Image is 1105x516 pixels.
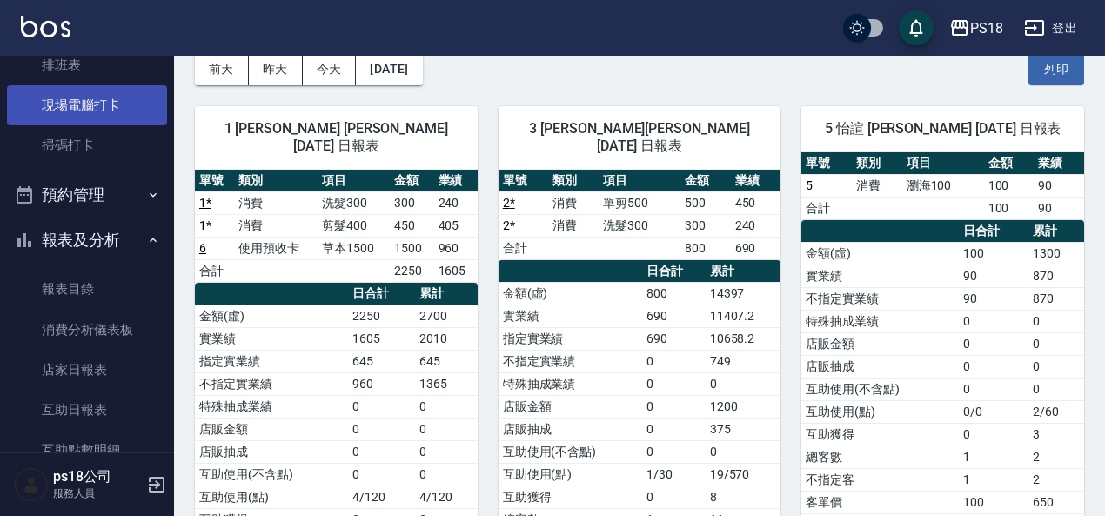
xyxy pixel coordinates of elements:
td: 645 [415,350,477,372]
td: 不指定實業績 [499,350,642,372]
td: 消費 [548,191,599,214]
td: 指定實業績 [499,327,642,350]
td: 不指定客 [801,468,959,491]
td: 800 [680,237,731,259]
td: 450 [731,191,781,214]
a: 排班表 [7,45,167,85]
th: 日合計 [642,260,706,283]
td: 互助使用(點) [801,400,959,423]
table: a dense table [195,170,478,283]
a: 現場電腦打卡 [7,85,167,125]
div: PS18 [970,17,1003,39]
td: 0 [348,395,416,418]
td: 0 [415,440,477,463]
td: 450 [390,214,433,237]
a: 6 [199,241,206,255]
td: 消費 [852,174,902,197]
button: [DATE] [356,53,422,85]
td: 0 [1028,310,1084,332]
td: 14397 [706,282,781,305]
td: 互助使用(點) [195,486,348,508]
th: 日合計 [959,220,1028,243]
button: PS18 [942,10,1010,46]
button: 今天 [303,53,357,85]
span: 5 怡諠 [PERSON_NAME] [DATE] 日報表 [822,120,1063,137]
th: 累計 [415,283,477,305]
h5: ps18公司 [53,468,142,486]
button: 報表及分析 [7,218,167,263]
td: 合計 [195,259,234,282]
td: 405 [434,214,478,237]
td: 剪髮400 [318,214,391,237]
td: 2010 [415,327,477,350]
img: Person [14,467,49,502]
button: 列印 [1028,53,1084,85]
td: 消費 [548,214,599,237]
td: 0 [415,418,477,440]
a: 掃碼打卡 [7,125,167,165]
td: 洗髮300 [318,191,391,214]
td: 690 [731,237,781,259]
td: 375 [706,418,781,440]
td: 100 [984,174,1035,197]
th: 類別 [234,170,318,192]
td: 960 [348,372,416,395]
td: 互助使用(點) [499,463,642,486]
td: 實業績 [801,265,959,287]
td: 金額(虛) [499,282,642,305]
td: 不指定實業績 [195,372,348,395]
table: a dense table [801,152,1084,220]
th: 累計 [706,260,781,283]
td: 19/570 [706,463,781,486]
td: 3 [1028,423,1084,446]
th: 類別 [548,170,599,192]
img: Logo [21,16,70,37]
td: 0 [642,395,706,418]
td: 瀏海100 [902,174,984,197]
td: 總客數 [801,446,959,468]
td: 0 [706,440,781,463]
td: 店販抽成 [195,440,348,463]
td: 0 [642,372,706,395]
td: 合計 [499,237,549,259]
td: 洗髮300 [599,214,680,237]
td: 690 [642,327,706,350]
td: 1/30 [642,463,706,486]
td: 單剪500 [599,191,680,214]
a: 消費分析儀表板 [7,310,167,350]
a: 5 [806,178,813,192]
th: 項目 [318,170,391,192]
td: 互助使用(不含點) [499,440,642,463]
td: 0 [959,378,1028,400]
th: 業績 [1034,152,1084,175]
td: 1200 [706,395,781,418]
td: 消費 [234,191,318,214]
td: 960 [434,237,478,259]
table: a dense table [499,170,781,260]
td: 2 [1028,446,1084,468]
td: 2250 [348,305,416,327]
a: 報表目錄 [7,269,167,309]
td: 草本1500 [318,237,391,259]
td: 10658.2 [706,327,781,350]
td: 690 [642,305,706,327]
td: 實業績 [499,305,642,327]
td: 0 [959,355,1028,378]
td: 店販金額 [801,332,959,355]
td: 互助使用(不含點) [801,378,959,400]
td: 8 [706,486,781,508]
td: 0 [959,332,1028,355]
td: 互助使用(不含點) [195,463,348,486]
td: 不指定實業績 [801,287,959,310]
td: 90 [1034,197,1084,219]
td: 互助獲得 [499,486,642,508]
td: 互助獲得 [801,423,959,446]
td: 0 [348,418,416,440]
td: 0 [642,440,706,463]
td: 1605 [434,259,478,282]
td: 實業績 [195,327,348,350]
span: 1 [PERSON_NAME] [PERSON_NAME] [DATE] 日報表 [216,120,457,155]
td: 店販抽成 [801,355,959,378]
td: 650 [1028,491,1084,513]
td: 90 [959,287,1028,310]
